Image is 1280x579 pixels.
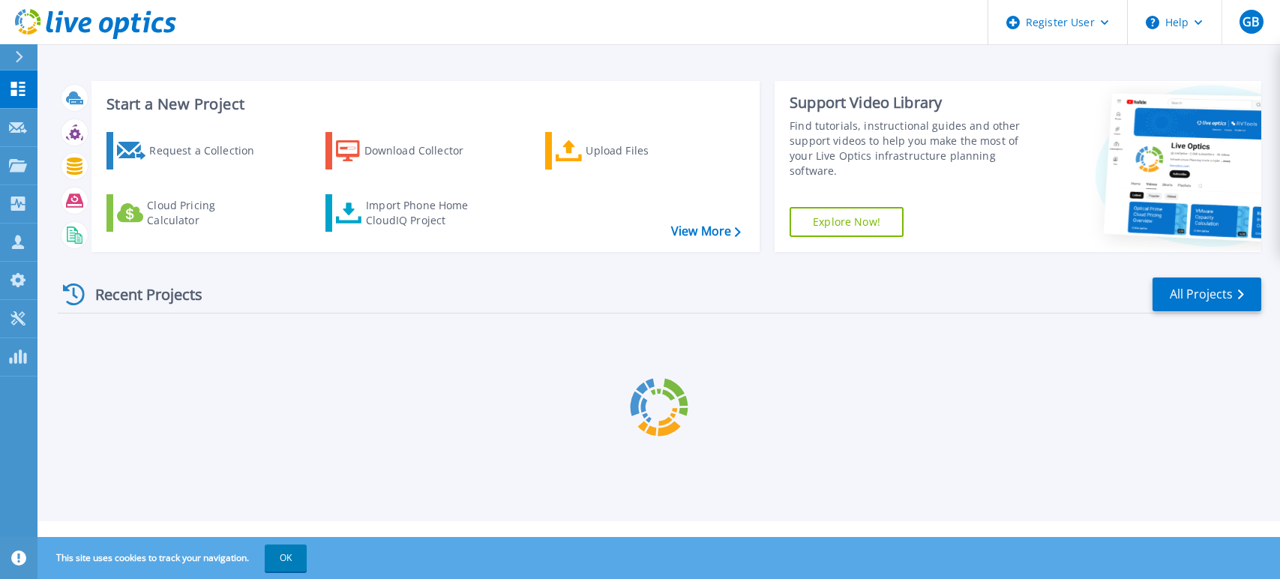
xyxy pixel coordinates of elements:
[364,136,484,166] div: Download Collector
[106,194,274,232] a: Cloud Pricing Calculator
[147,198,267,228] div: Cloud Pricing Calculator
[586,136,706,166] div: Upload Files
[106,96,740,112] h3: Start a New Project
[41,544,307,571] span: This site uses cookies to track your navigation.
[1153,277,1261,311] a: All Projects
[1243,16,1259,28] span: GB
[366,198,483,228] div: Import Phone Home CloudIQ Project
[149,136,269,166] div: Request a Collection
[790,207,904,237] a: Explore Now!
[265,544,307,571] button: OK
[790,118,1036,178] div: Find tutorials, instructional guides and other support videos to help you make the most of your L...
[58,276,223,313] div: Recent Projects
[545,132,712,169] a: Upload Files
[671,224,741,238] a: View More
[790,93,1036,112] div: Support Video Library
[106,132,274,169] a: Request a Collection
[325,132,493,169] a: Download Collector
